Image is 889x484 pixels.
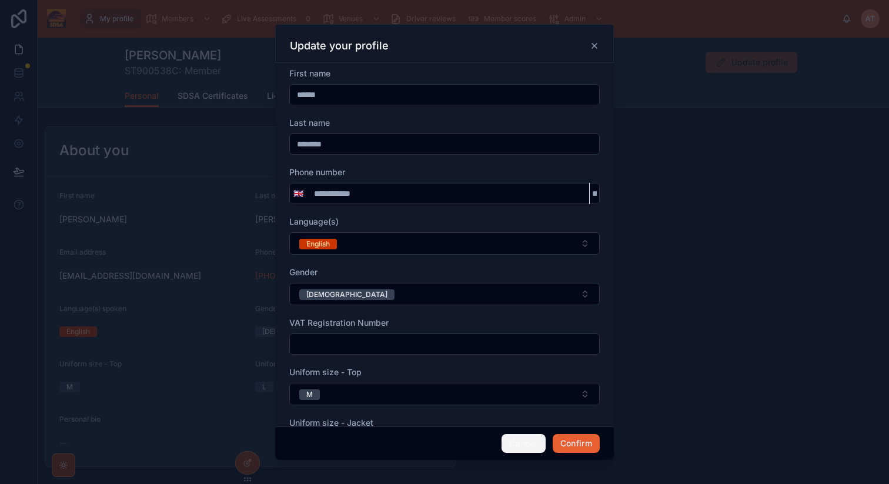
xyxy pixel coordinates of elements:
button: Select Button [290,183,307,204]
span: Phone number [289,167,345,177]
button: Select Button [289,232,600,255]
span: Last name [289,118,330,128]
h3: Update your profile [290,39,389,53]
span: First name [289,68,330,78]
button: Unselect ENGLISH [299,238,337,249]
div: English [306,239,330,249]
span: Gender [289,267,317,277]
button: Select Button [289,383,600,405]
div: [DEMOGRAPHIC_DATA] [306,289,387,300]
span: Uniform size - Jacket [289,418,373,428]
button: Cancel [502,434,545,453]
div: M [306,389,313,400]
span: Language(s) [289,216,339,226]
span: 🇬🇧 [293,188,303,199]
button: Select Button [289,283,600,305]
span: VAT Registration Number [289,318,389,328]
span: Uniform size - Top [289,367,362,377]
button: Confirm [553,434,600,453]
